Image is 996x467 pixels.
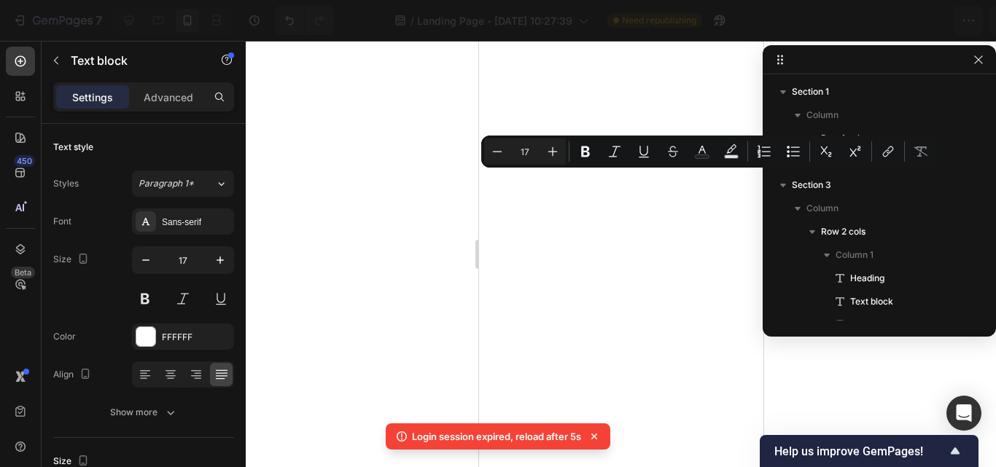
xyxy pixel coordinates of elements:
p: Text block [71,52,195,69]
iframe: Design area [479,41,763,467]
span: Heading [850,271,884,286]
span: Help us improve GemPages! [774,444,946,458]
span: Save [857,15,882,27]
button: 7 [6,6,109,35]
button: Show survey - Help us improve GemPages! [774,442,964,460]
span: Paragraph 1* [139,177,194,190]
div: Sans-serif [162,216,230,229]
p: 7 [96,12,102,29]
span: Row 1 col [821,131,860,146]
div: Open Intercom Messenger [946,396,981,431]
div: Align [53,365,94,385]
span: Section 3 [792,178,831,192]
span: Section 1 [792,85,829,99]
span: Column 1 [836,248,874,262]
div: Font [53,215,71,228]
div: FFFFFF [162,331,230,344]
span: Image [850,318,876,332]
button: Paragraph 1* [132,170,234,197]
div: Styles [53,177,79,190]
span: / [411,13,414,28]
p: Settings [72,90,113,105]
div: 450 [14,155,35,167]
button: Publish [899,6,960,35]
div: Color [53,330,76,343]
div: Editor contextual toolbar [481,136,937,168]
span: Column [806,108,839,122]
span: Column [806,201,839,216]
span: Row 2 cols [821,224,865,239]
div: Undo/Redo [275,6,334,35]
button: Show more [53,399,234,425]
p: Login session expired, reload after 5s [412,429,581,444]
span: Need republishing [622,14,696,27]
span: Landing Page - [DATE] 10:27:39 [417,13,572,28]
div: Size [53,250,92,270]
div: Beta [11,267,35,278]
div: Publish [911,13,948,28]
p: Advanced [144,90,193,105]
div: Show more [110,405,178,420]
div: Text style [53,141,93,154]
button: Save [845,6,893,35]
span: Text block [850,294,893,309]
